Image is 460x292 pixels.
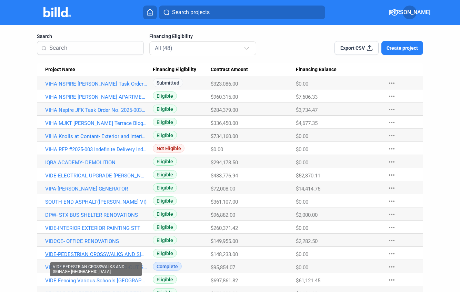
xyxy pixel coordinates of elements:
span: $336,450.00 [211,120,238,126]
span: $0.00 [296,225,308,231]
span: Eligible [153,249,177,257]
span: Eligible [153,170,177,179]
span: $284,379.00 [211,107,238,113]
span: $4,677.35 [296,120,318,126]
mat-icon: more_horiz [388,236,396,245]
span: Submitted [153,78,183,87]
span: $697,861.82 [211,278,238,284]
a: VIHA RFP #2025-003 Indefinite Delivery Indefinite Quantity (IDIQ) NSPIRE [45,146,147,153]
span: $149,955.00 [211,238,238,244]
span: Create project [387,45,418,51]
span: $0.00 [296,133,308,139]
a: VIHA Nspire JFK Task Order No. 2025-003B-1 [45,107,147,113]
mat-icon: more_horiz [388,263,396,271]
span: $72,008.00 [211,186,235,192]
a: VIHA-NSPIRE [PERSON_NAME] Task Order No. 2025-003B-3 [45,81,147,87]
span: $0.00 [296,264,308,271]
img: Billd Company Logo [43,7,71,17]
mat-icon: more_horiz [388,184,396,192]
a: DPW- STX BUS SHELTER RENOVATIONS [45,212,147,218]
span: Eligible [153,236,177,244]
span: Eligible [153,91,177,100]
span: Eligible [153,210,177,218]
span: Eligible [153,105,177,113]
span: Financing Eligibility [149,33,193,40]
span: $52,370.11 [296,173,320,179]
button: Search projects [159,6,325,19]
span: Financing Balance [296,67,337,73]
span: $2,282.50 [296,238,318,244]
mat-icon: more_horiz [388,276,396,284]
span: $361,107.00 [211,199,238,205]
input: Search [49,41,139,55]
span: $0.00 [211,146,223,153]
span: Eligible [153,118,177,126]
span: Contract Amount [211,67,248,73]
span: [PERSON_NAME] [389,8,430,17]
span: $96,882.00 [211,212,235,218]
span: $14,414.76 [296,186,320,192]
span: Eligible [153,223,177,231]
a: VIDE-ELECTRICAL UPGRADE [PERSON_NAME] [45,173,147,179]
span: $294,178.50 [211,159,238,166]
span: $148,233.00 [211,251,238,257]
mat-icon: more_horiz [388,132,396,140]
div: VIDE-PEDESTRIAN CROSSWALKS AND SIGNAGE [GEOGRAPHIC_DATA] [50,262,142,276]
div: Financing Balance [296,67,381,73]
span: $0.00 [296,81,308,87]
span: Not Eligible [153,144,184,153]
mat-select-trigger: All (48) [155,45,172,51]
span: Eligible [153,131,177,139]
span: $323,086.00 [211,81,238,87]
span: Eligible [153,183,177,192]
span: Search [37,33,52,40]
a: SOUTH END ASPHALT([PERSON_NAME] VI) [45,199,147,205]
mat-icon: more_horiz [388,79,396,87]
a: IQRA ACADEMY- DEMOLITION [45,159,147,166]
mat-icon: more_horiz [388,171,396,179]
a: VIDE-INTERIOR EXTERIOR PAINTING STT [45,225,147,231]
mat-icon: more_horiz [388,118,396,127]
span: Search projects [172,8,210,17]
span: $0.00 [296,251,308,257]
span: $960,315.00 [211,94,238,100]
span: Eligible [153,196,177,205]
span: $3,734.47 [296,107,318,113]
button: Create project [381,41,423,55]
span: $260,371.42 [211,225,238,231]
span: $0.00 [296,159,308,166]
span: Complete [153,262,182,271]
div: Financing Eligibility [153,67,211,73]
a: VIDCOE- OFFICE RENOVATIONS [45,238,147,244]
span: $0.00 [296,199,308,205]
span: $734,160.00 [211,133,238,139]
div: Contract Amount [211,67,296,73]
mat-icon: more_horiz [388,158,396,166]
span: Financing Eligibility [153,67,196,73]
span: $2,000.00 [296,212,318,218]
div: Project Name [45,67,153,73]
span: Eligible [153,157,177,166]
mat-icon: more_horiz [388,92,396,100]
span: $0.00 [296,146,308,153]
span: Eligible [153,275,177,284]
mat-icon: more_horiz [388,223,396,232]
mat-icon: more_horiz [388,105,396,114]
button: Export CSV [334,41,379,55]
mat-icon: more_horiz [388,250,396,258]
button: [PERSON_NAME] [403,6,417,19]
mat-icon: more_horiz [388,210,396,218]
a: VIDE-PEDESTRIAN CROSSWALKS AND SIGNAGE [GEOGRAPHIC_DATA] [45,251,147,257]
a: VIHA Knolls at Contant- Exterior and Interior Bldg 1-1 [45,133,147,139]
span: Project Name [45,67,75,73]
span: $483,776.94 [211,173,238,179]
a: VIPA-[PERSON_NAME] GENERATOR [45,186,147,192]
mat-icon: more_horiz [388,197,396,205]
a: VIHA MJKT [PERSON_NAME] Terrace Bldg 17/19/22 [45,120,147,126]
mat-icon: more_horiz [388,145,396,153]
span: $7,606.33 [296,94,318,100]
span: $61,121.45 [296,278,320,284]
span: Export CSV [340,45,365,51]
a: VIHA NSPIRE [PERSON_NAME] APARTMENTS-Task Order # 2025-003B-2 [45,94,147,100]
span: $95,854.07 [211,264,235,271]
